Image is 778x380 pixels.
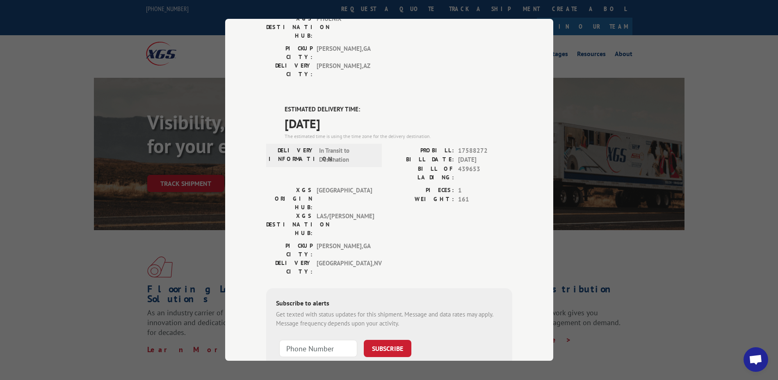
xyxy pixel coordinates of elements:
[276,310,502,328] div: Get texted with status updates for this shipment. Message and data rates may apply. Message frequ...
[276,298,502,310] div: Subscribe to alerts
[266,14,313,40] label: XGS DESTINATION HUB:
[285,105,512,114] label: ESTIMATED DELIVERY TIME:
[266,61,313,79] label: DELIVERY CITY:
[285,133,512,140] div: The estimated time is using the time zone for the delivery destination.
[317,186,372,212] span: [GEOGRAPHIC_DATA]
[458,186,512,195] span: 1
[458,165,512,182] span: 439653
[317,61,372,79] span: [PERSON_NAME] , AZ
[266,242,313,259] label: PICKUP CITY:
[458,146,512,156] span: 17588272
[317,242,372,259] span: [PERSON_NAME] , GA
[389,155,454,165] label: BILL DATE:
[285,114,512,133] span: [DATE]
[266,212,313,237] label: XGS DESTINATION HUB:
[269,146,315,165] label: DELIVERY INFORMATION:
[317,259,372,276] span: [GEOGRAPHIC_DATA] , NV
[317,212,372,237] span: LAS/[PERSON_NAME]
[319,146,374,165] span: In Transit to Destination
[364,340,411,357] button: SUBSCRIBE
[317,44,372,61] span: [PERSON_NAME] , GA
[266,186,313,212] label: XGS ORIGIN HUB:
[266,259,313,276] label: DELIVERY CITY:
[389,165,454,182] label: BILL OF LADING:
[317,14,372,40] span: PHOENIX
[389,195,454,204] label: WEIGHT:
[458,155,512,165] span: [DATE]
[266,44,313,61] label: PICKUP CITY:
[389,146,454,156] label: PROBILL:
[458,195,512,204] span: 161
[744,347,768,372] a: Open chat
[279,340,357,357] input: Phone Number
[389,186,454,195] label: PIECES:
